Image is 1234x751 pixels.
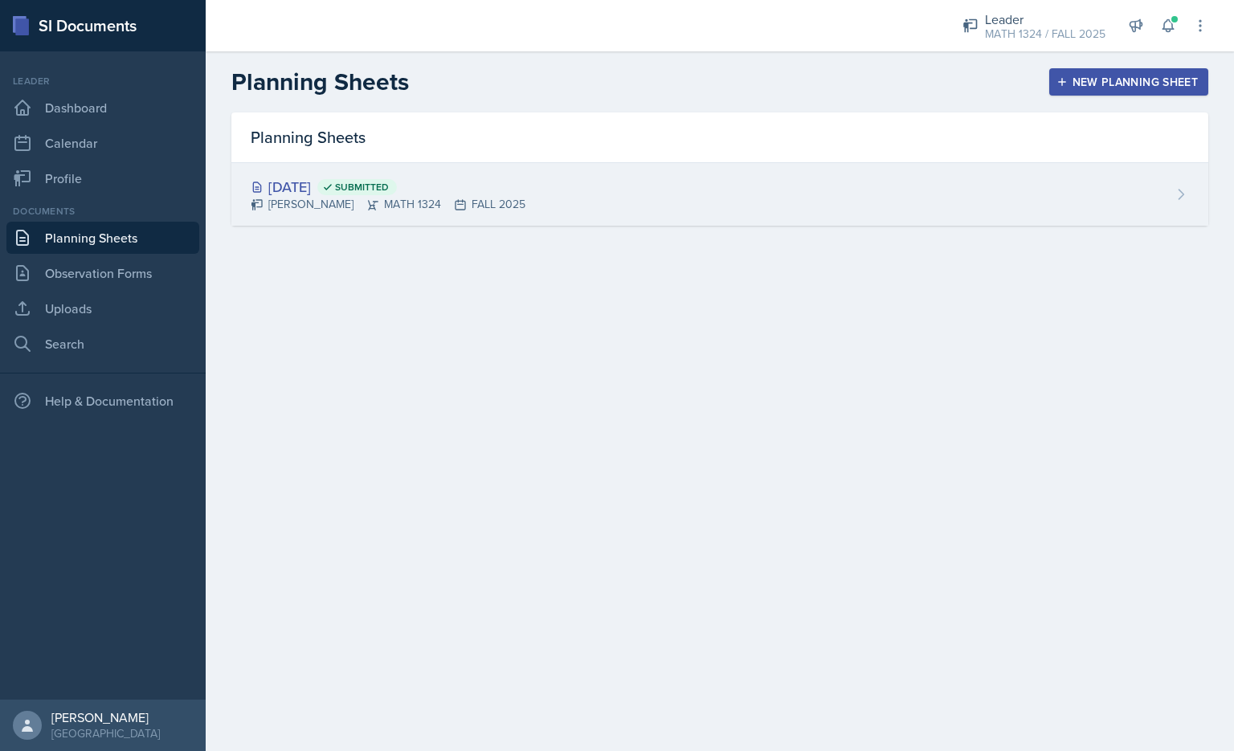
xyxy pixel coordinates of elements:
a: Calendar [6,127,199,159]
a: Search [6,328,199,360]
a: Uploads [6,292,199,324]
div: [PERSON_NAME] MATH 1324 FALL 2025 [251,196,525,213]
div: Planning Sheets [231,112,1208,163]
div: [GEOGRAPHIC_DATA] [51,725,160,741]
div: Leader [6,74,199,88]
a: Dashboard [6,92,199,124]
a: [DATE] Submitted [PERSON_NAME]MATH 1324FALL 2025 [231,163,1208,226]
div: Leader [985,10,1105,29]
div: Help & Documentation [6,385,199,417]
div: New Planning Sheet [1060,76,1198,88]
a: Profile [6,162,199,194]
div: Documents [6,204,199,218]
button: New Planning Sheet [1049,68,1208,96]
div: [PERSON_NAME] [51,709,160,725]
a: Observation Forms [6,257,199,289]
a: Planning Sheets [6,222,199,254]
span: Submitted [335,181,389,194]
h2: Planning Sheets [231,67,409,96]
div: MATH 1324 / FALL 2025 [985,26,1105,43]
div: [DATE] [251,176,525,198]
